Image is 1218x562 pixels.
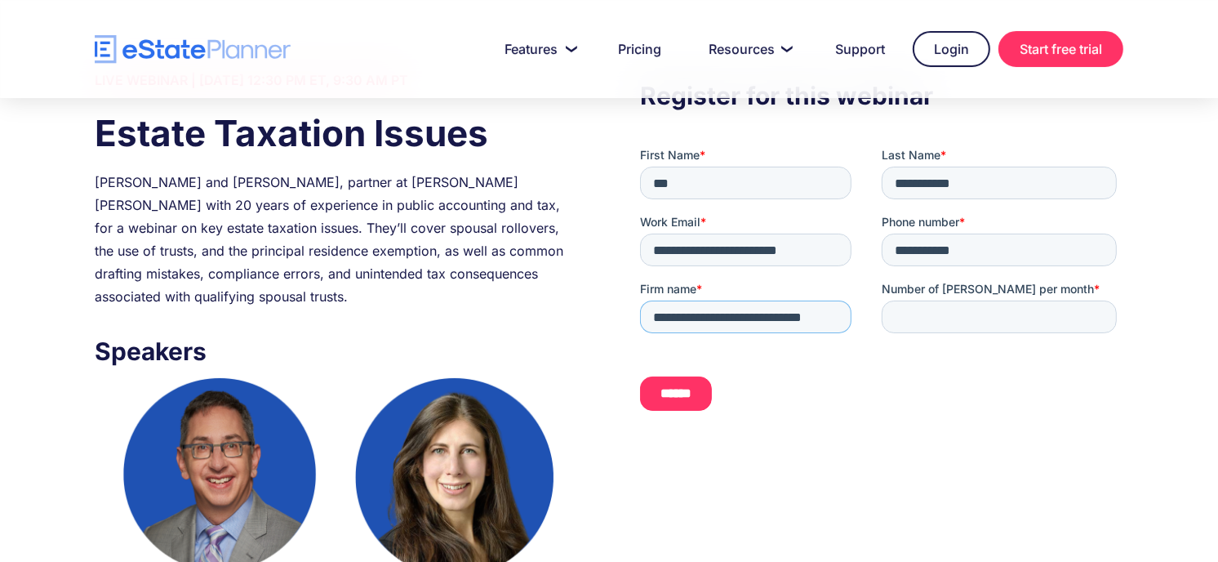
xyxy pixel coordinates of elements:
[598,33,681,65] a: Pricing
[485,33,590,65] a: Features
[640,147,1123,425] iframe: Form 0
[95,108,578,158] h1: Estate Taxation Issues
[95,35,291,64] a: home
[913,31,990,67] a: Login
[95,332,578,370] h3: Speakers
[998,31,1123,67] a: Start free trial
[816,33,905,65] a: Support
[689,33,807,65] a: Resources
[95,171,578,308] div: [PERSON_NAME] and [PERSON_NAME], partner at [PERSON_NAME] [PERSON_NAME] with 20 years of experien...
